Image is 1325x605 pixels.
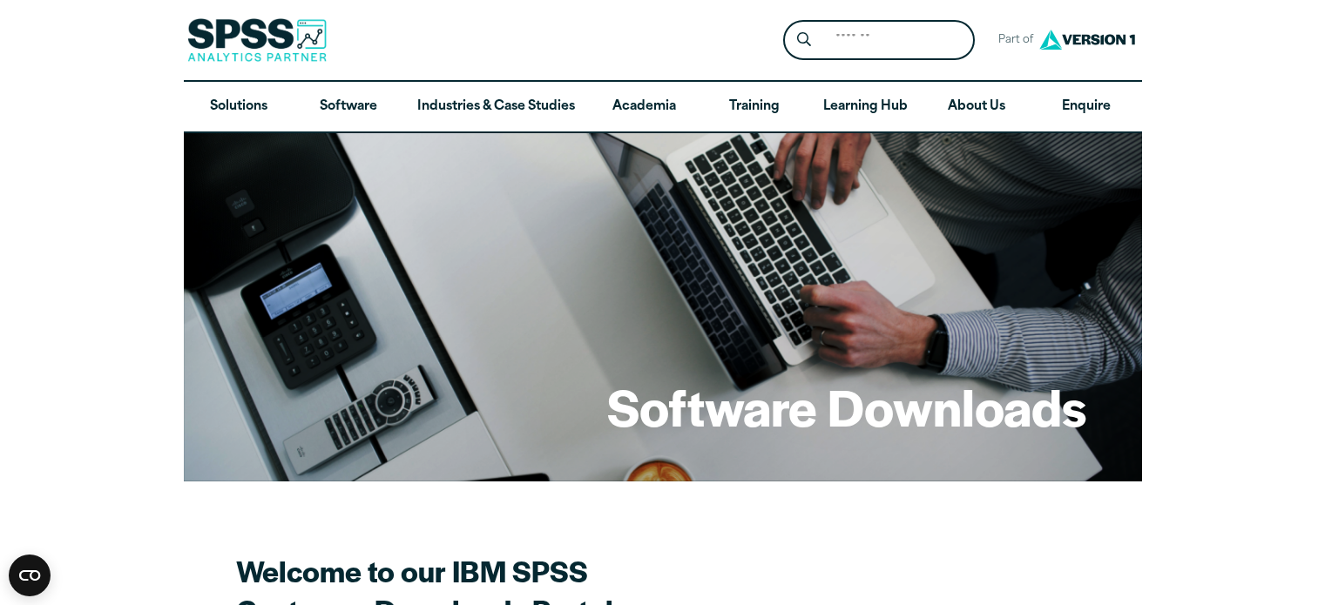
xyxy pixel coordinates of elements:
svg: Search magnifying glass icon [797,32,811,47]
img: Version1 Logo [1035,24,1139,56]
span: Part of [989,28,1035,53]
a: Solutions [184,82,294,132]
button: Open CMP widget [9,555,51,596]
h1: Software Downloads [607,373,1086,440]
a: Industries & Case Studies [403,82,589,132]
a: Learning Hub [809,82,922,132]
button: Search magnifying glass icon [788,24,820,57]
nav: Desktop version of site main menu [184,82,1142,132]
a: Software [294,82,403,132]
img: SPSS Analytics Partner [187,18,327,62]
form: Site Header Search Form [783,20,975,61]
a: Academia [589,82,699,132]
a: Enquire [1031,82,1141,132]
a: Training [699,82,808,132]
a: About Us [922,82,1031,132]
